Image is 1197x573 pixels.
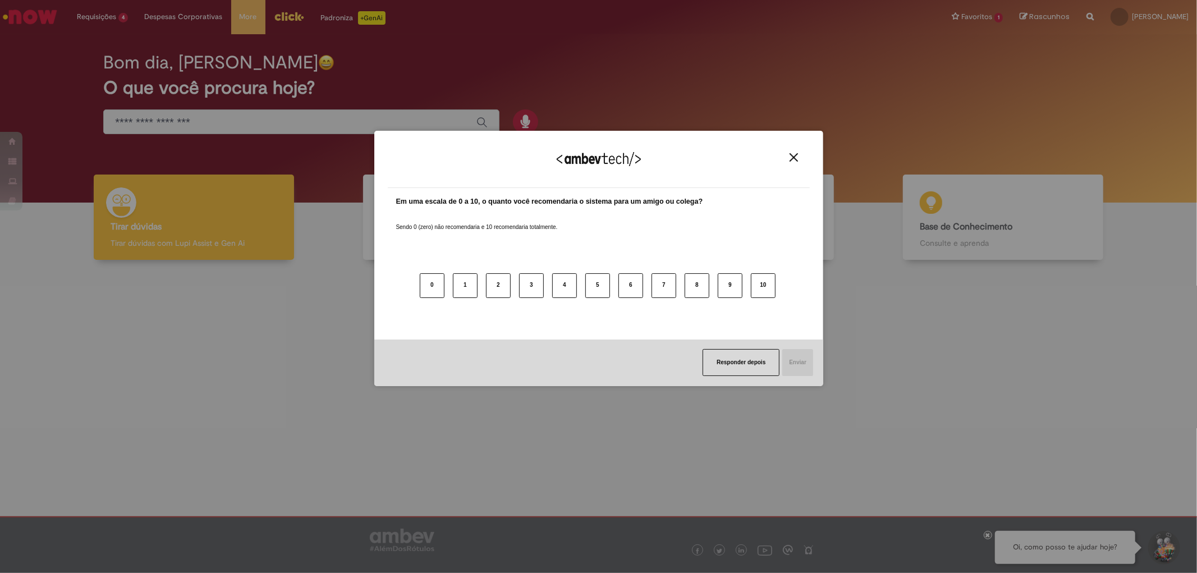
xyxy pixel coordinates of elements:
[718,273,742,298] button: 9
[396,210,558,231] label: Sendo 0 (zero) não recomendaria e 10 recomendaria totalmente.
[396,196,703,207] label: Em uma escala de 0 a 10, o quanto você recomendaria o sistema para um amigo ou colega?
[552,273,577,298] button: 4
[519,273,544,298] button: 3
[453,273,478,298] button: 1
[703,349,779,376] button: Responder depois
[486,273,511,298] button: 2
[618,273,643,298] button: 6
[751,273,776,298] button: 10
[420,273,444,298] button: 0
[790,153,798,162] img: Close
[557,152,641,166] img: Logo Ambevtech
[786,153,801,162] button: Close
[585,273,610,298] button: 5
[685,273,709,298] button: 8
[652,273,676,298] button: 7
